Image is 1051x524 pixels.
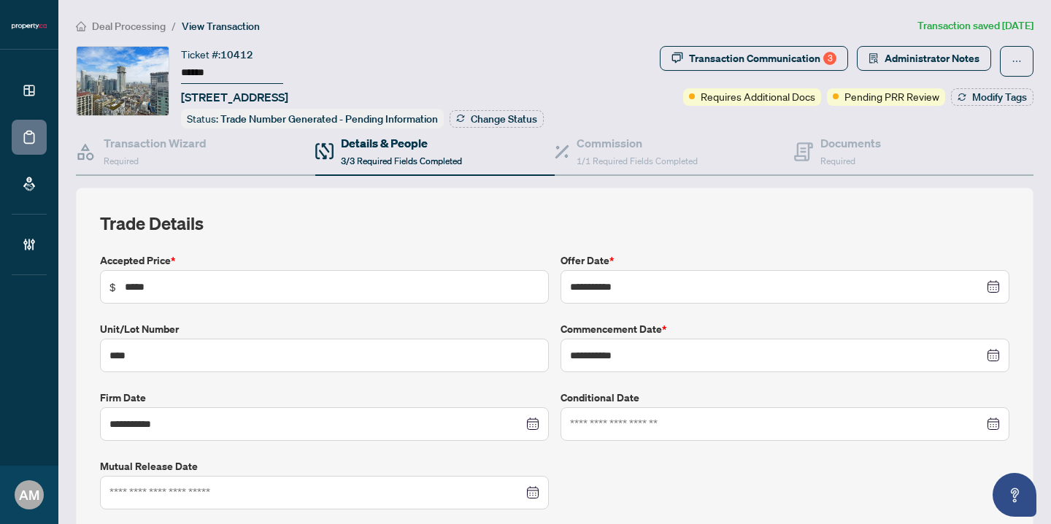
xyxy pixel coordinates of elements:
[182,20,260,33] span: View Transaction
[577,134,698,152] h4: Commission
[104,155,139,166] span: Required
[220,48,253,61] span: 10412
[220,112,438,126] span: Trade Number Generated - Pending Information
[972,92,1027,102] span: Modify Tags
[100,212,1009,235] h2: Trade Details
[577,155,698,166] span: 1/1 Required Fields Completed
[450,110,544,128] button: Change Status
[471,114,537,124] span: Change Status
[100,321,549,337] label: Unit/Lot Number
[104,134,207,152] h4: Transaction Wizard
[820,134,881,152] h4: Documents
[951,88,1033,106] button: Modify Tags
[92,20,166,33] span: Deal Processing
[100,458,549,474] label: Mutual Release Date
[12,22,47,31] img: logo
[181,46,253,63] div: Ticket #:
[993,473,1036,517] button: Open asap
[885,47,979,70] span: Administrator Notes
[341,134,462,152] h4: Details & People
[561,321,1009,337] label: Commencement Date
[19,485,39,505] span: AM
[857,46,991,71] button: Administrator Notes
[77,47,169,115] img: IMG-C12211432_1.jpg
[561,253,1009,269] label: Offer Date
[689,47,836,70] div: Transaction Communication
[100,253,549,269] label: Accepted Price
[172,18,176,34] li: /
[341,155,462,166] span: 3/3 Required Fields Completed
[100,390,549,406] label: Firm Date
[76,21,86,31] span: home
[820,155,855,166] span: Required
[181,109,444,128] div: Status:
[844,88,939,104] span: Pending PRR Review
[917,18,1033,34] article: Transaction saved [DATE]
[701,88,815,104] span: Requires Additional Docs
[823,52,836,65] div: 3
[660,46,848,71] button: Transaction Communication3
[181,88,288,106] span: [STREET_ADDRESS]
[561,390,1009,406] label: Conditional Date
[1012,56,1022,66] span: ellipsis
[109,279,116,295] span: $
[869,53,879,63] span: solution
